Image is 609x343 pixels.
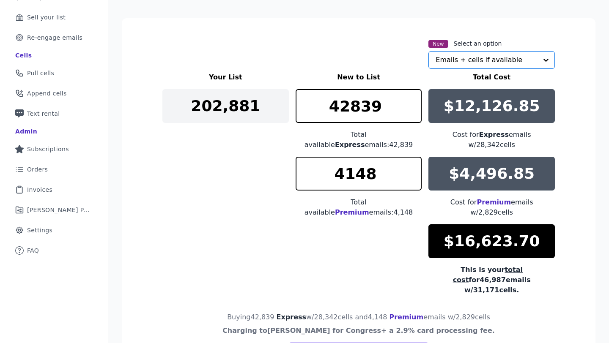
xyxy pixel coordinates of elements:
div: This is your for 46,987 emails w/ 31,171 cells. [428,265,555,295]
span: Premium [389,313,423,321]
span: Premium [335,208,369,216]
div: Total available emails: 42,839 [296,130,422,150]
h3: New to List [296,72,422,82]
p: $4,496.85 [449,165,535,182]
span: Subscriptions [27,145,69,153]
span: Premium [477,198,511,206]
h3: Total Cost [428,72,555,82]
div: Cells [15,51,32,60]
h3: Your List [162,72,289,82]
h4: Buying 42,839 w/ 28,342 cells and 4,148 emails w/ 2,829 cells [227,312,490,322]
p: 202,881 [191,98,260,114]
a: [PERSON_NAME] Performance [7,201,101,219]
div: Cost for emails w/ 2,829 cells [428,197,555,218]
a: Append cells [7,84,101,103]
span: FAQ [27,246,39,255]
div: Admin [15,127,37,136]
a: Invoices [7,180,101,199]
span: Sell your list [27,13,66,22]
div: Total available emails: 4,148 [296,197,422,218]
div: Cost for emails w/ 28,342 cells [428,130,555,150]
span: Express [335,141,365,149]
span: Express [277,313,307,321]
span: Express [479,131,509,139]
span: [PERSON_NAME] Performance [27,206,91,214]
a: Settings [7,221,101,240]
span: Invoices [27,185,52,194]
span: Re-engage emails [27,33,82,42]
h4: Charging to [PERSON_NAME] for Congress + a 2.9% card processing fee. [222,326,495,336]
span: New [428,40,448,48]
p: $16,623.70 [444,233,540,250]
a: FAQ [7,241,101,260]
a: Sell your list [7,8,101,27]
span: Append cells [27,89,67,98]
a: Orders [7,160,101,179]
label: Select an option [454,39,502,48]
a: Pull cells [7,64,101,82]
a: Re-engage emails [7,28,101,47]
p: $12,126.85 [444,98,540,114]
span: Pull cells [27,69,54,77]
a: Subscriptions [7,140,101,158]
span: Text rental [27,109,60,118]
span: Settings [27,226,52,234]
span: Orders [27,165,48,174]
a: Text rental [7,104,101,123]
